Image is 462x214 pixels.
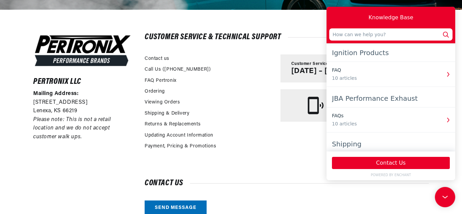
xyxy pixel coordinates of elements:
div: Shipping [5,131,123,143]
span: Customer Service Hours [291,61,342,67]
div: FAQ [5,60,114,67]
a: Contact us [145,55,169,63]
h2: Contact us [145,180,429,187]
p: [STREET_ADDRESS] [33,98,132,107]
a: POWERED BY ENCHANT [3,166,126,171]
a: FAQ Pertronix [145,77,176,85]
div: Ignition Products [5,40,123,52]
div: 10 articles [5,68,114,75]
h2: Customer Service & Technical Support [145,34,429,41]
input: How can we help you? [3,22,126,34]
a: Updating Account Information [145,132,213,139]
h6: Pertronix LLC [33,78,132,85]
p: Lenexa, KS 66219 [33,107,132,116]
a: Returns & Replacements [145,121,201,128]
p: [DATE] – [DATE], 8AM – 6:30PM CT [291,67,418,76]
em: Please note: This is not a retail location and we do not accept customer walk ups. [33,117,111,140]
div: FAQs [5,105,114,113]
a: Phone [PHONE_NUMBER] [280,89,429,122]
div: Knowledge Base [42,7,87,15]
a: Call Us ([PHONE_NUMBER]) [145,66,211,73]
strong: Mailing Address: [33,91,79,96]
div: JBA Performance Exhaust [5,86,123,98]
a: Ordering [145,88,165,95]
button: Contact Us [5,150,123,162]
a: Viewing Orders [145,99,180,106]
a: Shipping & Delivery [145,110,189,117]
a: Payment, Pricing & Promotions [145,143,216,150]
div: 10 articles [5,114,114,121]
